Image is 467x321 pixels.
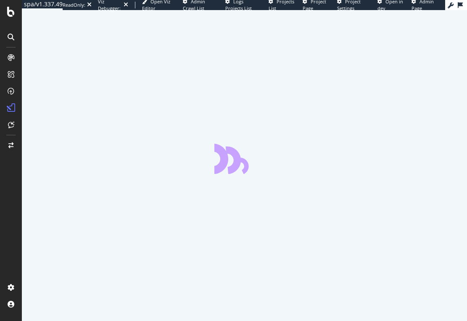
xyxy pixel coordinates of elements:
div: ReadOnly: [63,2,85,8]
div: animation [214,144,275,174]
